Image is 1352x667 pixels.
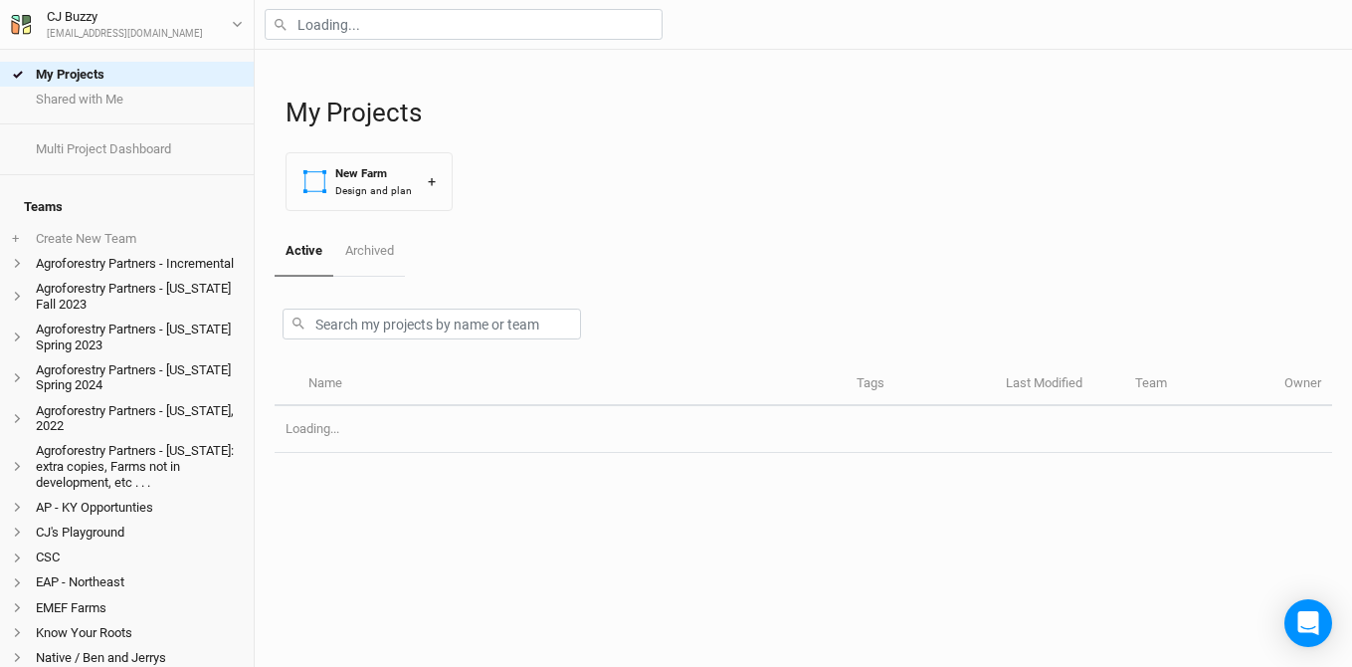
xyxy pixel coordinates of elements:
th: Team [1124,363,1273,406]
div: + [428,171,436,192]
h4: Teams [12,187,242,227]
div: CJ Buzzy [47,7,203,27]
a: Active [275,227,333,277]
input: Loading... [265,9,663,40]
a: Archived [333,227,404,275]
th: Name [296,363,845,406]
div: Design and plan [335,183,412,198]
div: [EMAIL_ADDRESS][DOMAIN_NAME] [47,27,203,42]
span: + [12,231,19,247]
th: Last Modified [995,363,1124,406]
div: Open Intercom Messenger [1284,599,1332,647]
input: Search my projects by name or team [283,309,581,339]
th: Owner [1273,363,1332,406]
button: New FarmDesign and plan+ [286,152,453,211]
th: Tags [846,363,995,406]
td: Loading... [275,406,1332,453]
button: CJ Buzzy[EMAIL_ADDRESS][DOMAIN_NAME] [10,6,244,42]
h1: My Projects [286,98,1332,128]
div: New Farm [335,165,412,182]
